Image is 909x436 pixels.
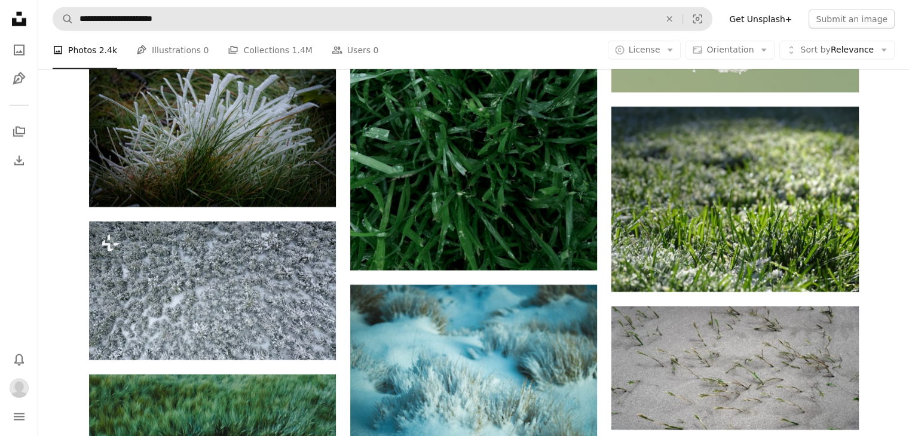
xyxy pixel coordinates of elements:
a: Collections [7,120,31,144]
button: Submit an image [809,10,895,29]
span: Relevance [800,44,874,56]
button: Clear [656,8,682,30]
span: 1.4M [292,44,312,57]
a: Get Unsplash+ [722,10,799,29]
button: Menu [7,405,31,429]
span: Orientation [706,45,754,54]
a: an aerial view of a snow covered forest [89,285,336,296]
a: Illustrations 0 [136,31,209,69]
button: Sort byRelevance [779,41,895,60]
a: Illustrations [7,67,31,91]
button: License [608,41,681,60]
a: a close up of a green grass covered in frost [611,194,858,205]
a: a close up of grass with water droplets on it [350,100,597,111]
a: A close up of a plant with frost on it [89,119,336,130]
img: a close up of a green grass covered in frost [611,107,858,292]
form: Find visuals sitewide [53,7,712,31]
span: License [629,45,660,54]
a: A blurry photo of snow and grass [350,361,597,372]
img: an aerial view of a snow covered forest [89,222,336,360]
span: Sort by [800,45,830,54]
button: Profile [7,376,31,400]
button: Search Unsplash [53,8,74,30]
a: Collections 1.4M [228,31,312,69]
img: a close up of grass growing in the sand [611,306,858,430]
button: Notifications [7,348,31,371]
a: Home — Unsplash [7,7,31,33]
a: a close up of grass growing in the sand [611,363,858,373]
img: A close up of a plant with frost on it [89,43,336,207]
a: Photos [7,38,31,62]
a: Users 0 [332,31,379,69]
span: 0 [373,44,378,57]
img: Avatar of user Pavel Ivanov [10,379,29,398]
span: 0 [204,44,209,57]
button: Visual search [683,8,712,30]
button: Orientation [685,41,775,60]
a: Download History [7,149,31,173]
